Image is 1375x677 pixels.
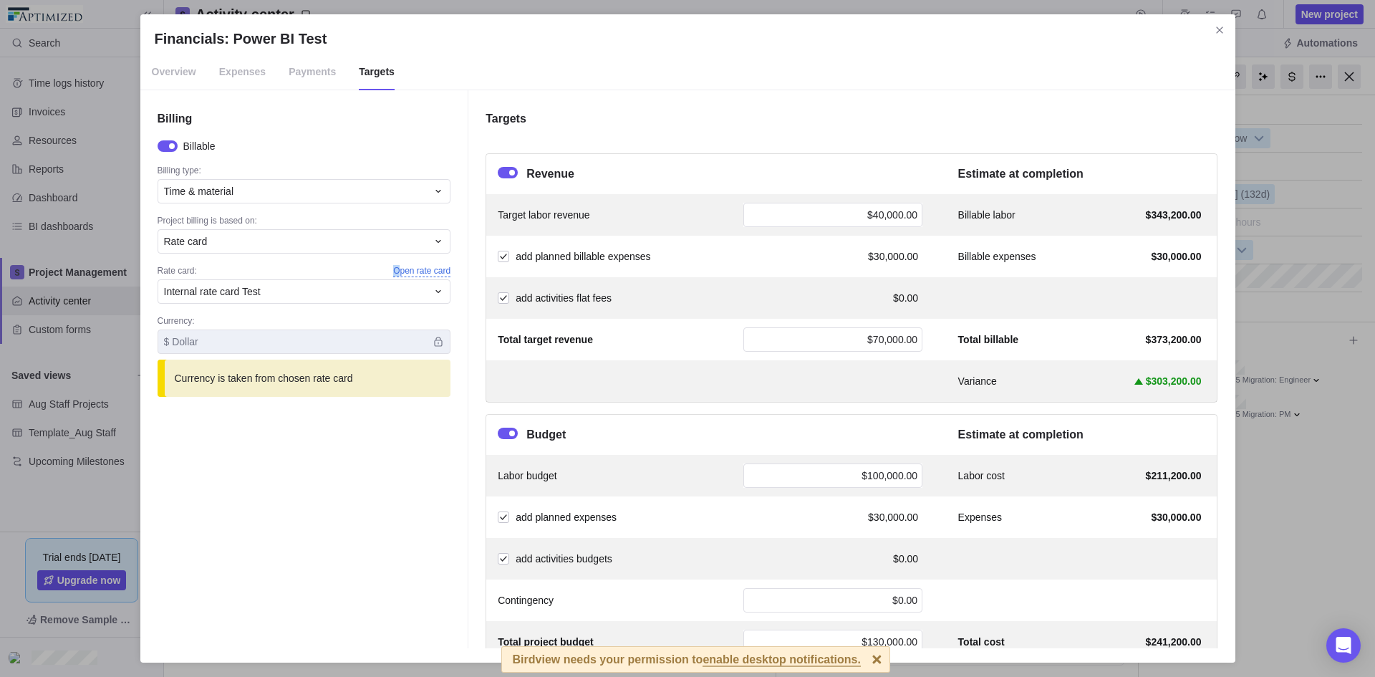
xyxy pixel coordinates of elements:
span: Open rate card [393,265,450,277]
span: $0.00 [892,595,917,606]
span: $30,000.00 [868,249,918,264]
span: add planned billable expenses [516,251,650,262]
span: Time & material [164,184,234,198]
h4: Targets [486,110,1217,128]
span: $30,000.00 [1151,510,1201,524]
h4: Estimate at completion [958,165,1206,183]
span: $130,000.00 [862,636,917,648]
h2: Financials: Power BI Test [155,29,1221,49]
span: Targets [359,54,395,90]
span: add activities budgets [516,553,612,565]
span: Total billable [958,332,1019,347]
span: add planned expenses [516,512,617,523]
div: Open Intercom Messenger [1326,628,1361,663]
span: $30,000.00 [1151,249,1201,264]
div: Financials: Power BI Test [140,14,1235,663]
span: $100,000.00 [862,470,917,481]
span: Billable [183,139,216,153]
h4: Budget [526,426,566,443]
div: Project billing is based on: [158,215,451,229]
h4: Revenue [526,165,574,183]
div: Rate card: [158,265,451,279]
span: Close [1210,20,1230,40]
div: Billing type: [158,165,451,179]
span: $211,200.00 [1146,469,1202,483]
h4: Billing [158,110,451,128]
span: Variance [958,374,997,388]
span: Target labor revenue [498,208,589,222]
p: Currency is taken from chosen rate card [175,371,353,385]
h4: Estimate at completion [958,426,1206,443]
span: $241,200.00 [1146,635,1202,649]
span: Labor budget [498,469,557,483]
span: Billable labor [958,208,1015,222]
span: Total cost [958,635,1005,649]
span: Rate card [164,234,208,249]
span: $30,000.00 [868,510,918,524]
span: $343,200.00 [1146,208,1202,222]
div: Currency: [158,315,451,330]
span: $40,000.00 [867,209,917,221]
span: Total target revenue [498,332,593,347]
div: Birdview needs your permission to [513,647,861,672]
span: Labor cost [958,469,1005,483]
span: Internal rate card Test [164,284,261,299]
span: Contingency [498,593,554,608]
span: $0.00 [893,291,918,305]
span: $303,200.00 [1146,374,1202,388]
span: Billable expenses [958,249,1036,264]
span: Expenses [219,54,266,90]
span: $373,200.00 [1146,332,1202,347]
span: Total project budget [498,635,594,649]
span: add activities flat fees [516,292,612,304]
span: Overview [152,54,196,90]
span: Payments [289,54,336,90]
span: Expenses [958,510,1002,524]
span: $70,000.00 [867,334,917,345]
span: $0.00 [893,552,918,566]
span: enable desktop notifications. [703,654,860,667]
